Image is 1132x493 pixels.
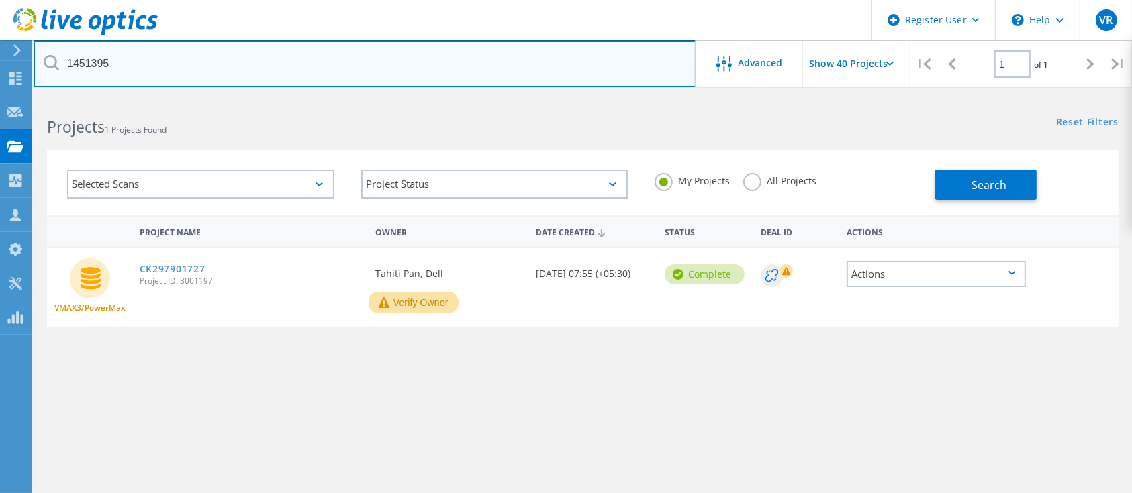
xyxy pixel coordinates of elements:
span: of 1 [1034,59,1048,70]
div: Tahiti Pan, Dell [369,248,529,292]
span: VR [1099,15,1113,25]
span: Search [972,178,1006,193]
div: Date Created [529,219,658,244]
a: Reset Filters [1056,117,1119,129]
button: Search [935,170,1037,200]
input: Search projects by name, owner, ID, company, etc [34,40,696,87]
b: Projects [47,116,105,138]
div: Actions [847,261,1026,287]
div: Selected Scans [67,170,334,199]
div: | [1104,40,1132,88]
span: VMAX3/PowerMax [54,304,126,312]
div: Deal Id [754,219,840,243]
div: Project Name [133,219,369,243]
label: All Projects [743,173,816,186]
svg: \n [1012,14,1024,26]
div: Status [658,219,755,243]
span: Project ID: 3001197 [140,277,362,285]
span: Advanced [739,58,783,68]
div: [DATE] 07:55 (+05:30) [529,248,658,292]
a: Live Optics Dashboard [13,28,158,38]
div: Actions [840,219,1033,243]
div: | [910,40,938,88]
div: Owner [369,219,529,243]
label: My Projects [655,173,730,186]
div: Project Status [361,170,628,199]
a: CK297901727 [140,264,205,274]
div: Complete [665,264,745,284]
button: Verify Owner [369,292,459,313]
span: 1 Projects Found [105,124,167,135]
